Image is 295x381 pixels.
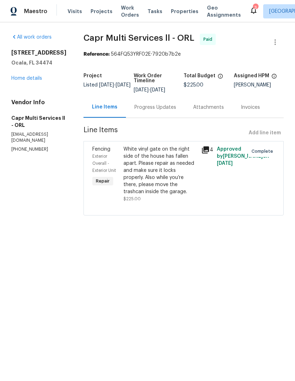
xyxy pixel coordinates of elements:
span: Projects [91,8,112,15]
span: The total cost of line items that have been proposed by Opendoor. This sum includes line items th... [218,73,223,83]
h4: Vendor Info [11,99,66,106]
span: [DATE] [116,83,131,88]
p: [PHONE_NUMBER] [11,146,66,152]
span: $225.00 [184,83,203,88]
span: Exterior Overall - Exterior Unit [92,154,116,173]
p: [EMAIL_ADDRESS][DOMAIN_NAME] [11,131,66,144]
h5: Project [83,73,102,78]
div: Line Items [92,103,117,111]
h5: Work Order Timeline [134,73,184,83]
div: 564FQ53YRF02E-7920b7b2e [83,51,284,58]
span: - [99,83,131,88]
h2: [STREET_ADDRESS] [11,49,66,56]
span: $225.00 [123,197,141,201]
div: [PERSON_NAME] [234,83,284,88]
span: Capr Multi Services ll - ORL [83,34,194,42]
span: Paid [203,36,215,43]
a: All work orders [11,35,52,40]
span: Work Orders [121,4,139,18]
div: White vinyl gate on the right side of the house has fallen apart. Please repair as needed and mak... [123,146,197,195]
span: Approved by [PERSON_NAME] on [217,147,269,166]
span: Visits [68,8,82,15]
h5: Capr Multi Services ll - ORL [11,114,66,129]
span: Line Items [83,127,246,140]
span: Complete [251,148,276,155]
span: [DATE] [134,88,149,93]
span: Properties [171,8,198,15]
div: 4 [201,146,213,154]
span: Listed [83,83,131,88]
span: [DATE] [217,161,233,166]
a: Home details [11,76,42,81]
b: Reference: [83,52,110,57]
h5: Ocala, FL 34474 [11,59,66,66]
div: 3 [253,4,258,11]
span: Tasks [147,9,162,14]
span: [DATE] [99,83,114,88]
span: Maestro [24,8,47,15]
span: Fencing [92,147,110,152]
span: The hpm assigned to this work order. [271,73,277,83]
span: Geo Assignments [207,4,241,18]
div: Progress Updates [134,104,176,111]
div: Invoices [241,104,260,111]
h5: Assigned HPM [234,73,269,78]
span: Repair [93,178,112,185]
div: Attachments [193,104,224,111]
span: [DATE] [150,88,165,93]
span: - [134,88,165,93]
h5: Total Budget [184,73,215,78]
